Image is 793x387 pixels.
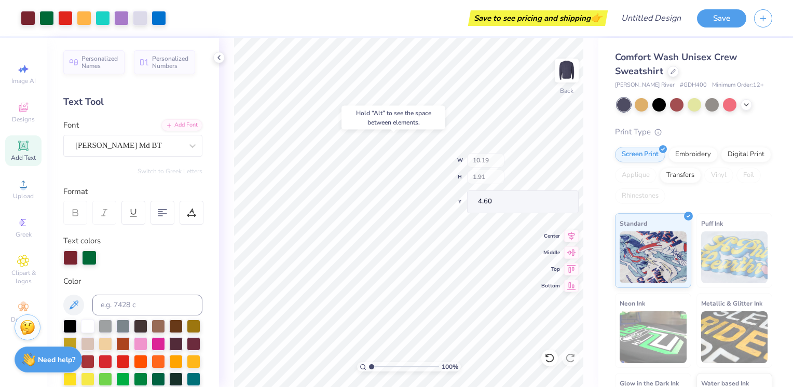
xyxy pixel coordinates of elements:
span: Decorate [11,315,36,324]
span: 100 % [442,362,458,371]
div: Embroidery [668,147,718,162]
div: Applique [615,168,657,183]
span: [PERSON_NAME] River [615,81,675,90]
span: Clipart & logos [5,269,42,285]
div: Print Type [615,126,772,138]
span: Neon Ink [620,298,645,309]
div: Add Font [161,119,202,131]
div: Back [560,86,573,95]
span: Designs [12,115,35,123]
span: Metallic & Glitter Ink [701,298,762,309]
span: Minimum Order: 12 + [712,81,764,90]
img: Neon Ink [620,311,687,363]
div: Text Tool [63,95,202,109]
span: Center [541,232,560,240]
img: Back [556,60,577,81]
span: Top [541,266,560,273]
img: Metallic & Glitter Ink [701,311,768,363]
label: Font [63,119,79,131]
span: 👉 [591,11,602,24]
div: Save to see pricing and shipping [471,10,605,26]
span: Bottom [541,282,560,289]
span: # GDH400 [680,81,707,90]
input: e.g. 7428 c [92,295,202,315]
div: Vinyl [704,168,733,183]
strong: Need help? [38,355,75,365]
button: Save [697,9,746,27]
span: Personalized Numbers [152,55,189,70]
div: Format [63,186,203,198]
div: Hold “Alt” to see the space between elements. [341,106,445,130]
label: Text colors [63,235,101,247]
span: Add Text [11,154,36,162]
span: Middle [541,249,560,256]
div: Transfers [660,168,701,183]
div: Color [63,275,202,287]
input: Untitled Design [613,8,689,29]
div: Foil [736,168,761,183]
span: Greek [16,230,32,239]
div: Rhinestones [615,188,665,204]
span: Puff Ink [701,218,723,229]
span: Standard [620,218,647,229]
div: Screen Print [615,147,665,162]
span: Personalized Names [81,55,118,70]
img: Standard [620,231,687,283]
img: Puff Ink [701,231,768,283]
span: Image AI [11,77,36,85]
span: Comfort Wash Unisex Crew Sweatshirt [615,51,737,77]
div: Digital Print [721,147,771,162]
button: Switch to Greek Letters [138,167,202,175]
span: Upload [13,192,34,200]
